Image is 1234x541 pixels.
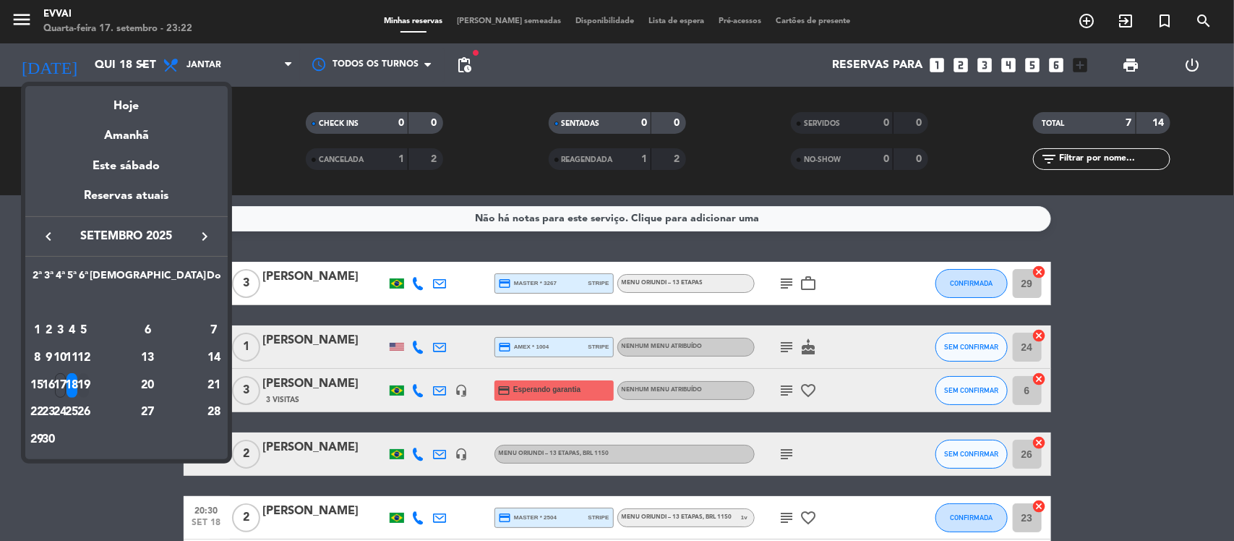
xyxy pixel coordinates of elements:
[66,268,77,290] th: Quinta-feira
[31,344,43,372] td: 8 de setembro de 2025
[43,427,54,452] div: 30
[43,426,54,453] td: 30 de setembro de 2025
[31,317,43,344] td: 1 de setembro de 2025
[207,318,221,343] div: 7
[66,399,77,427] td: 25 de setembro de 2025
[67,400,77,425] div: 25
[43,317,54,344] td: 2 de setembro de 2025
[32,318,43,343] div: 1
[207,373,221,398] div: 21
[54,399,66,427] td: 24 de setembro de 2025
[32,427,43,452] div: 29
[32,400,43,425] div: 22
[206,399,222,427] td: 28 de setembro de 2025
[25,86,228,116] div: Hoje
[206,317,222,344] td: 7 de setembro de 2025
[78,372,90,399] td: 19 de setembro de 2025
[31,268,43,290] th: Segunda-feira
[43,344,54,372] td: 9 de setembro de 2025
[78,317,90,344] td: 5 de setembro de 2025
[207,346,221,370] div: 14
[95,346,200,370] div: 13
[78,399,90,427] td: 26 de setembro de 2025
[66,344,77,372] td: 11 de setembro de 2025
[25,116,228,145] div: Amanhã
[78,268,90,290] th: Sexta-feira
[66,317,77,344] td: 4 de setembro de 2025
[78,346,89,370] div: 12
[31,399,43,427] td: 22 de setembro de 2025
[54,268,66,290] th: Quarta-feira
[32,373,43,398] div: 15
[67,318,77,343] div: 4
[31,426,43,453] td: 29 de setembro de 2025
[66,372,77,399] td: 18 de setembro de 2025
[78,400,89,425] div: 26
[206,372,222,399] td: 21 de setembro de 2025
[43,400,54,425] div: 23
[67,346,77,370] div: 11
[78,318,89,343] div: 5
[90,372,206,399] td: 20 de setembro de 2025
[54,372,66,399] td: 17 de setembro de 2025
[54,344,66,372] td: 10 de setembro de 2025
[55,373,66,398] div: 17
[43,372,54,399] td: 16 de setembro de 2025
[196,228,213,245] i: keyboard_arrow_right
[207,400,221,425] div: 28
[43,268,54,290] th: Terça-feira
[78,344,90,372] td: 12 de setembro de 2025
[90,317,206,344] td: 6 de setembro de 2025
[43,373,54,398] div: 16
[25,146,228,187] div: Este sábado
[95,400,200,425] div: 27
[55,318,66,343] div: 3
[35,227,61,246] button: keyboard_arrow_left
[25,187,228,216] div: Reservas atuais
[78,373,89,398] div: 19
[43,346,54,370] div: 9
[95,318,200,343] div: 6
[192,227,218,246] button: keyboard_arrow_right
[61,227,192,246] span: setembro 2025
[54,317,66,344] td: 3 de setembro de 2025
[31,372,43,399] td: 15 de setembro de 2025
[55,346,66,370] div: 10
[32,346,43,370] div: 8
[40,228,57,245] i: keyboard_arrow_left
[90,344,206,372] td: 13 de setembro de 2025
[31,290,222,318] td: SET
[206,344,222,372] td: 14 de setembro de 2025
[90,399,206,427] td: 27 de setembro de 2025
[43,399,54,427] td: 23 de setembro de 2025
[43,318,54,343] div: 2
[67,373,77,398] div: 18
[90,268,206,290] th: Sábado
[206,268,222,290] th: Domingo
[95,373,200,398] div: 20
[55,400,66,425] div: 24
